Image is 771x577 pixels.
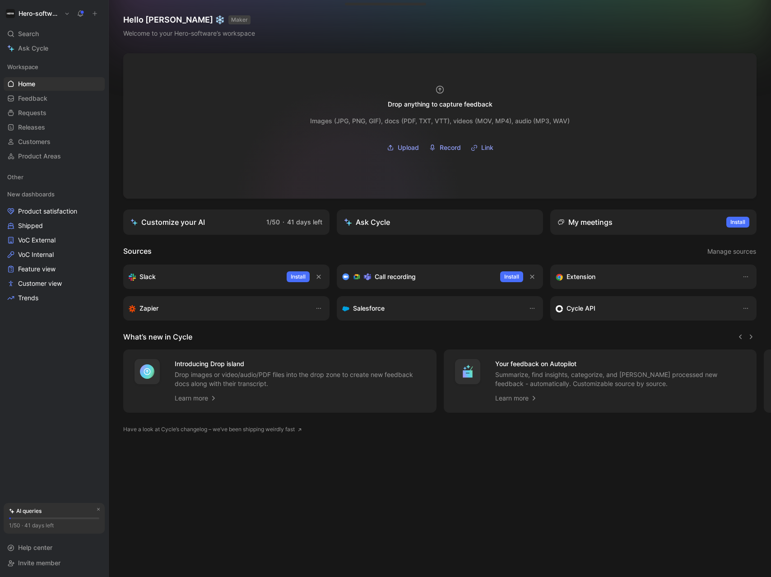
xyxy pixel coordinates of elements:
[426,141,464,154] button: Record
[4,121,105,134] a: Releases
[139,303,158,314] h3: Zapier
[4,187,105,201] div: New dashboards
[4,262,105,276] a: Feature view
[18,250,54,259] span: VoC Internal
[495,370,746,388] p: Summarize, find insights, categorize, and [PERSON_NAME] processed new feedback - automatically. C...
[6,9,15,18] img: Hero-software
[726,217,749,228] button: Install
[342,271,493,282] div: Record & transcribe meetings from Zoom, Meet & Teams.
[337,209,543,235] button: Ask Cycle
[18,293,38,302] span: Trends
[4,149,105,163] a: Product Areas
[4,233,105,247] a: VoC External
[4,60,105,74] div: Workspace
[18,279,62,288] span: Customer view
[567,303,595,314] h3: Cycle API
[18,207,77,216] span: Product satisfaction
[567,271,595,282] h3: Extension
[18,108,46,117] span: Requests
[4,92,105,105] a: Feedback
[344,217,390,228] div: Ask Cycle
[730,218,745,227] span: Install
[291,272,306,281] span: Install
[228,15,251,24] button: MAKER
[123,209,330,235] a: Customize your AI1/50·41 days left
[4,541,105,554] div: Help center
[18,236,56,245] span: VoC External
[7,62,38,71] span: Workspace
[123,246,152,257] h2: Sources
[398,142,419,153] span: Upload
[4,205,105,218] a: Product satisfaction
[4,135,105,149] a: Customers
[707,246,757,257] button: Manage sources
[175,370,426,388] p: Drop images or video/audio/PDF files into the drop zone to create new feedback docs along with th...
[4,170,105,186] div: Other
[18,265,56,274] span: Feature view
[18,137,51,146] span: Customers
[18,28,39,39] span: Search
[18,123,45,132] span: Releases
[481,142,493,153] span: Link
[4,7,72,20] button: Hero-softwareHero-software
[388,99,492,110] div: Drop anything to capture feedback
[130,217,205,228] div: Customize your AI
[556,303,733,314] div: Sync customers & send feedback from custom sources. Get inspired by our favorite use case
[4,106,105,120] a: Requests
[287,218,322,226] span: 41 days left
[4,42,105,55] a: Ask Cycle
[175,393,217,404] a: Learn more
[283,218,284,226] span: ·
[129,271,279,282] div: Sync your customers, send feedback and get updates in Slack
[9,521,54,530] div: 1/50 · 41 days left
[468,141,497,154] button: Link
[4,27,105,41] div: Search
[18,152,61,161] span: Product Areas
[4,219,105,233] a: Shipped
[440,142,461,153] span: Record
[9,507,42,516] div: AI queries
[504,272,519,281] span: Install
[4,277,105,290] a: Customer view
[18,43,48,54] span: Ask Cycle
[495,358,746,369] h4: Your feedback on Autopilot
[19,9,60,18] h1: Hero-software
[123,425,302,434] a: Have a look at Cycle’s changelog – we’ve been shipping weirdly fast
[18,221,43,230] span: Shipped
[175,358,426,369] h4: Introducing Drop island
[129,303,306,314] div: Capture feedback from thousands of sources with Zapier (survey results, recordings, sheets, etc).
[557,217,613,228] div: My meetings
[4,170,105,184] div: Other
[353,303,385,314] h3: Salesforce
[266,218,280,226] span: 1/50
[18,94,47,103] span: Feedback
[18,79,35,88] span: Home
[4,187,105,305] div: New dashboardsProduct satisfactionShippedVoC ExternalVoC InternalFeature viewCustomer viewTrends
[310,116,570,126] div: Images (JPG, PNG, GIF), docs (PDF, TXT, VTT), videos (MOV, MP4), audio (MP3, WAV)
[287,271,310,282] button: Install
[18,559,60,567] span: Invite member
[4,248,105,261] a: VoC Internal
[495,393,538,404] a: Learn more
[7,172,23,181] span: Other
[123,14,255,25] h1: Hello [PERSON_NAME] ❄️
[500,271,523,282] button: Install
[4,77,105,91] a: Home
[7,190,55,199] span: New dashboards
[123,331,192,342] h2: What’s new in Cycle
[384,141,422,154] button: Upload
[139,271,156,282] h3: Slack
[4,291,105,305] a: Trends
[18,544,52,551] span: Help center
[556,271,733,282] div: Capture feedback from anywhere on the web
[4,556,105,570] div: Invite member
[375,271,416,282] h3: Call recording
[123,28,255,39] div: Welcome to your Hero-software’s workspace
[707,246,756,257] span: Manage sources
